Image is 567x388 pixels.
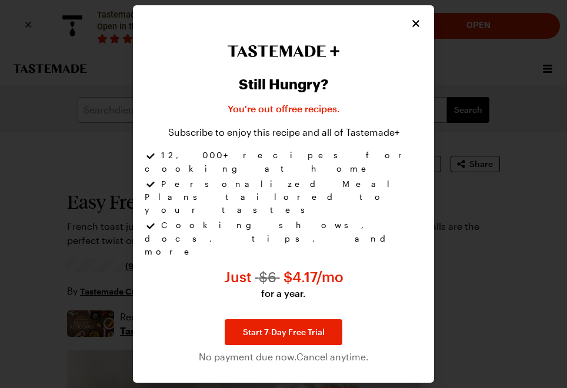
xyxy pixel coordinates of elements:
li: Cooking shows, docs, tips, and more [145,219,422,257]
button: Close [409,17,422,30]
img: Tastemade+ [227,45,340,57]
p: You're out of free recipes . [228,102,340,116]
p: Subscribe to enjoy this recipe and all of Tastemade+ [168,125,399,139]
span: No payment due now. Cancel anytime. [199,350,369,364]
p: Just $4.17 per month for a year instead of $6 [224,267,343,300]
h2: Still Hungry? [239,76,328,92]
a: Start 7-Day Free Trial [225,319,342,345]
span: $ 6 [255,268,280,285]
span: Just $ 4.17 /mo [224,268,343,285]
li: Personalized Meal Plans tailored to your tastes [145,178,422,219]
span: Start 7-Day Free Trial [243,326,325,338]
li: 12,000+ recipes for cooking at home [145,149,422,177]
